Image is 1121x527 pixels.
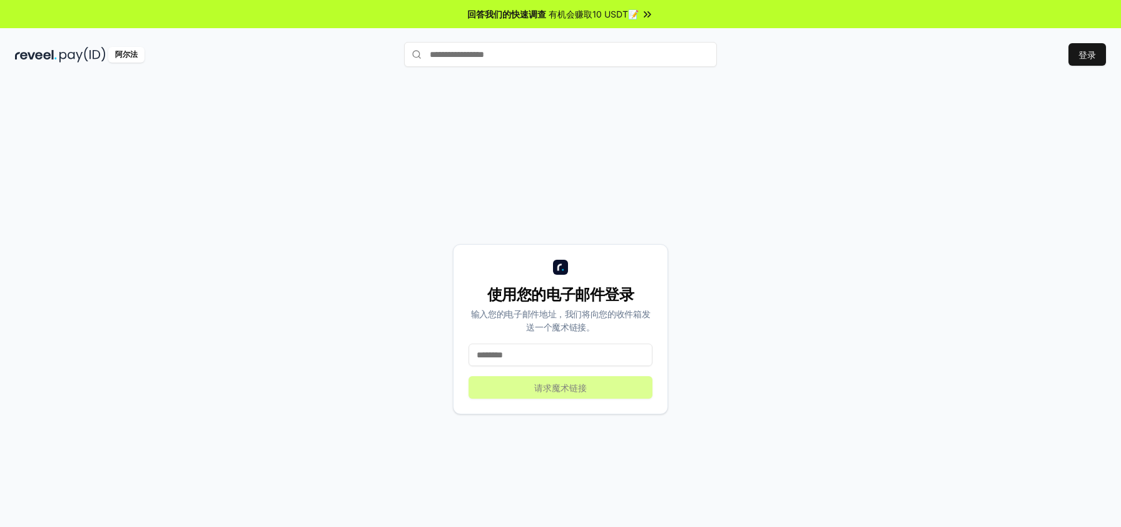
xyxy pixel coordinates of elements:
[1068,43,1106,66] button: 登录
[115,49,138,59] font: 阿尔法
[553,260,568,275] img: logo_small
[59,47,106,63] img: pay_id
[467,9,546,19] font: 回答我们的快速调查
[471,309,651,332] font: 输入您的电子邮件地址，我们将向您的收件箱发送一个魔术链接。
[1078,49,1096,60] font: 登录
[487,285,634,304] font: 使用您的电子邮件登录
[549,9,639,19] font: 有机会赚取10 USDT📝
[15,47,57,63] img: reveel_dark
